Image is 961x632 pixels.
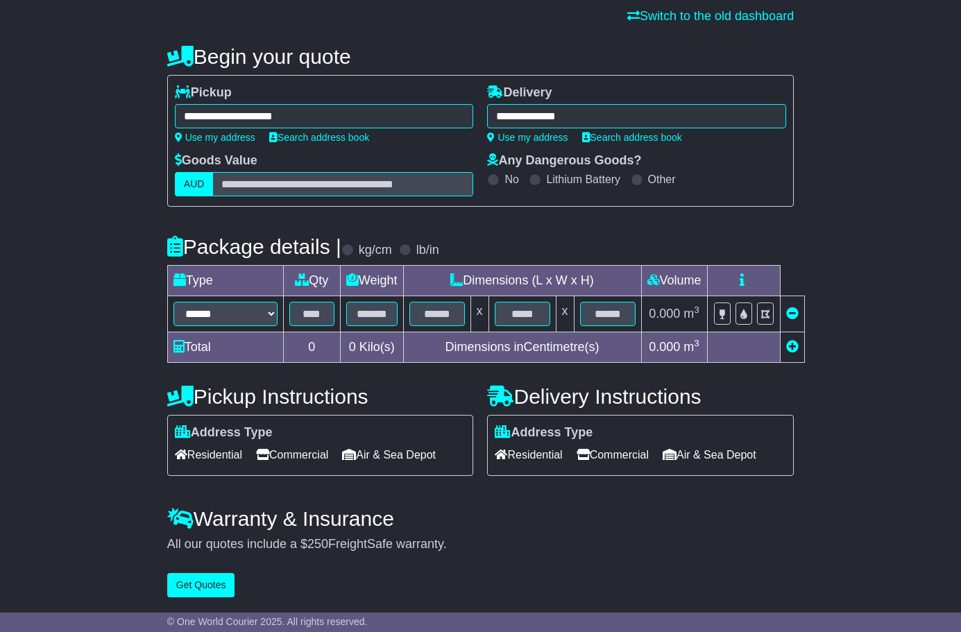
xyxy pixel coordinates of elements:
span: 0 [349,340,356,354]
td: Total [167,332,283,363]
a: Switch to the old dashboard [627,9,794,23]
span: m [683,307,699,321]
td: Dimensions (L x W x H) [403,266,641,296]
span: 250 [307,537,328,551]
span: Commercial [256,444,328,466]
span: Residential [495,444,562,466]
label: Lithium Battery [546,173,620,186]
a: Use my address [487,132,568,143]
span: Commercial [577,444,649,466]
sup: 3 [694,338,699,348]
a: Use my address [175,132,255,143]
td: Dimensions in Centimetre(s) [403,332,641,363]
td: Qty [283,266,340,296]
h4: Pickup Instructions [167,385,474,408]
td: Volume [641,266,707,296]
span: m [683,340,699,354]
td: Type [167,266,283,296]
td: 0 [283,332,340,363]
sup: 3 [694,305,699,315]
label: AUD [175,172,214,196]
label: No [504,173,518,186]
label: Other [648,173,676,186]
label: kg/cm [359,243,392,258]
label: Any Dangerous Goods? [487,153,641,169]
span: 0.000 [649,307,680,321]
span: Air & Sea Depot [342,444,436,466]
a: Add new item [786,340,799,354]
span: 0.000 [649,340,680,354]
td: Kilo(s) [340,332,403,363]
td: Weight [340,266,403,296]
a: Remove this item [786,307,799,321]
div: All our quotes include a $ FreightSafe warranty. [167,537,794,552]
label: Address Type [495,425,593,441]
label: Pickup [175,85,232,101]
label: Address Type [175,425,273,441]
td: x [556,296,574,332]
a: Search address book [582,132,682,143]
span: Residential [175,444,242,466]
label: Goods Value [175,153,257,169]
h4: Delivery Instructions [487,385,794,408]
label: Delivery [487,85,552,101]
label: lb/in [416,243,439,258]
span: © One World Courier 2025. All rights reserved. [167,616,368,627]
h4: Warranty & Insurance [167,507,794,530]
a: Search address book [269,132,369,143]
h4: Begin your quote [167,45,794,68]
button: Get Quotes [167,573,235,597]
td: x [470,296,488,332]
span: Air & Sea Depot [663,444,756,466]
h4: Package details | [167,235,341,258]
